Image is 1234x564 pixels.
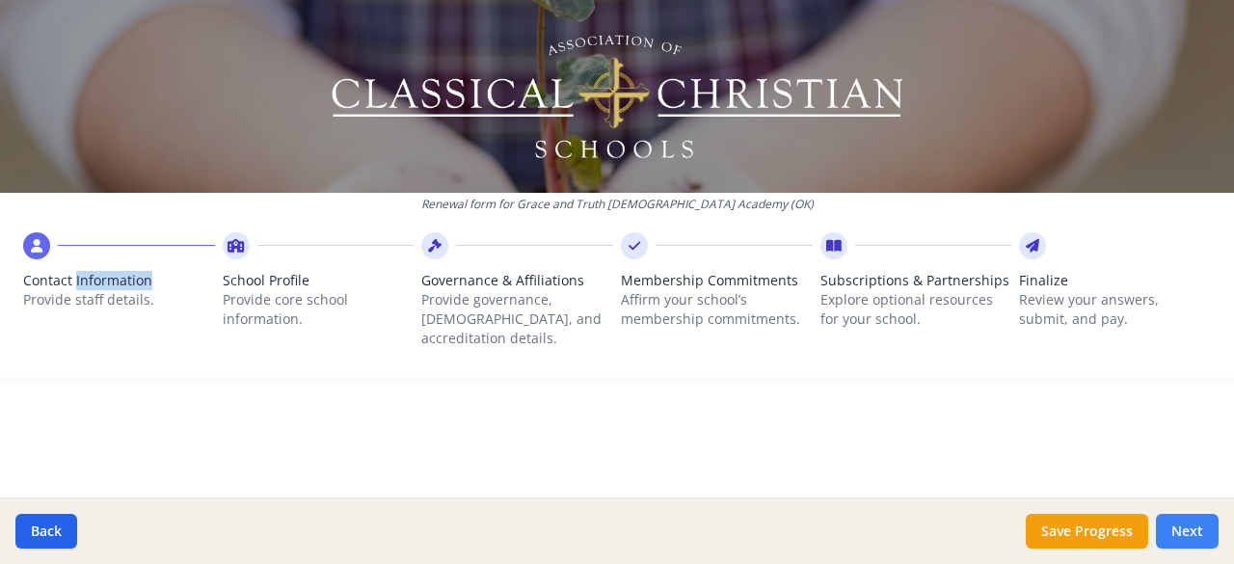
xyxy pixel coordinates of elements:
span: Subscriptions & Partnerships [820,271,1012,290]
p: Provide core school information. [223,290,415,329]
img: Logo [329,29,906,164]
span: Finalize [1019,271,1211,290]
p: Explore optional resources for your school. [820,290,1012,329]
button: Back [15,514,77,549]
p: Review your answers, submit, and pay. [1019,290,1211,329]
p: Provide governance, [DEMOGRAPHIC_DATA], and accreditation details. [421,290,613,348]
button: Next [1156,514,1219,549]
span: School Profile [223,271,415,290]
span: Membership Commitments [621,271,813,290]
span: Contact Information [23,271,215,290]
p: Provide staff details. [23,290,215,309]
span: Governance & Affiliations [421,271,613,290]
button: Save Progress [1026,514,1148,549]
p: Affirm your school’s membership commitments. [621,290,813,329]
